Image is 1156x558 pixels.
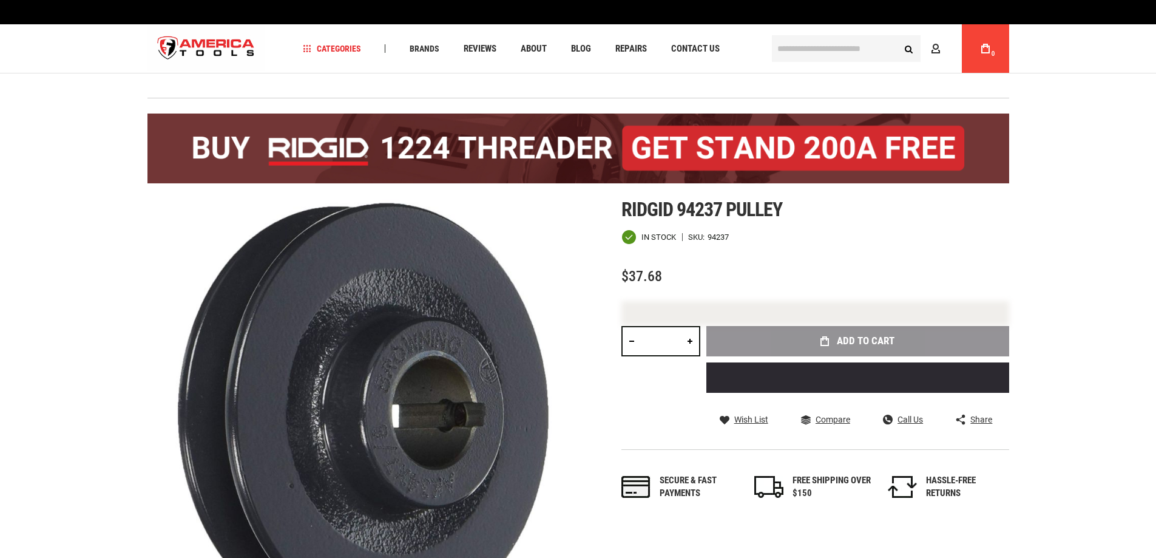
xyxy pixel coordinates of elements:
a: Blog [566,41,597,57]
a: Categories [297,41,367,57]
a: Brands [404,41,445,57]
span: Blog [571,44,591,53]
div: HASSLE-FREE RETURNS [926,474,1005,500]
a: Contact Us [666,41,725,57]
a: Repairs [610,41,652,57]
button: Search [897,37,921,60]
a: store logo [147,26,265,72]
span: Reviews [464,44,496,53]
span: Share [970,415,992,424]
img: America Tools [147,26,265,72]
div: FREE SHIPPING OVER $150 [793,474,871,500]
span: Ridgid 94237 pulley [621,198,783,221]
span: $37.68 [621,268,662,285]
span: Call Us [897,415,923,424]
a: 0 [974,24,997,73]
div: Secure & fast payments [660,474,739,500]
span: Categories [303,44,361,53]
img: shipping [754,476,783,498]
a: Compare [801,414,850,425]
span: Compare [816,415,850,424]
div: 94237 [708,233,729,241]
a: Reviews [458,41,502,57]
span: Contact Us [671,44,720,53]
span: 0 [992,50,995,57]
strong: SKU [688,233,708,241]
a: Wish List [720,414,768,425]
span: Repairs [615,44,647,53]
span: About [521,44,547,53]
span: Brands [410,44,439,53]
img: payments [621,476,651,498]
a: About [515,41,552,57]
span: Wish List [734,415,768,424]
span: In stock [641,233,676,241]
img: returns [888,476,917,498]
a: Call Us [883,414,923,425]
div: Availability [621,230,676,245]
img: BOGO: Buy the RIDGID® 1224 Threader (26092), get the 92467 200A Stand FREE! [147,114,1009,183]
